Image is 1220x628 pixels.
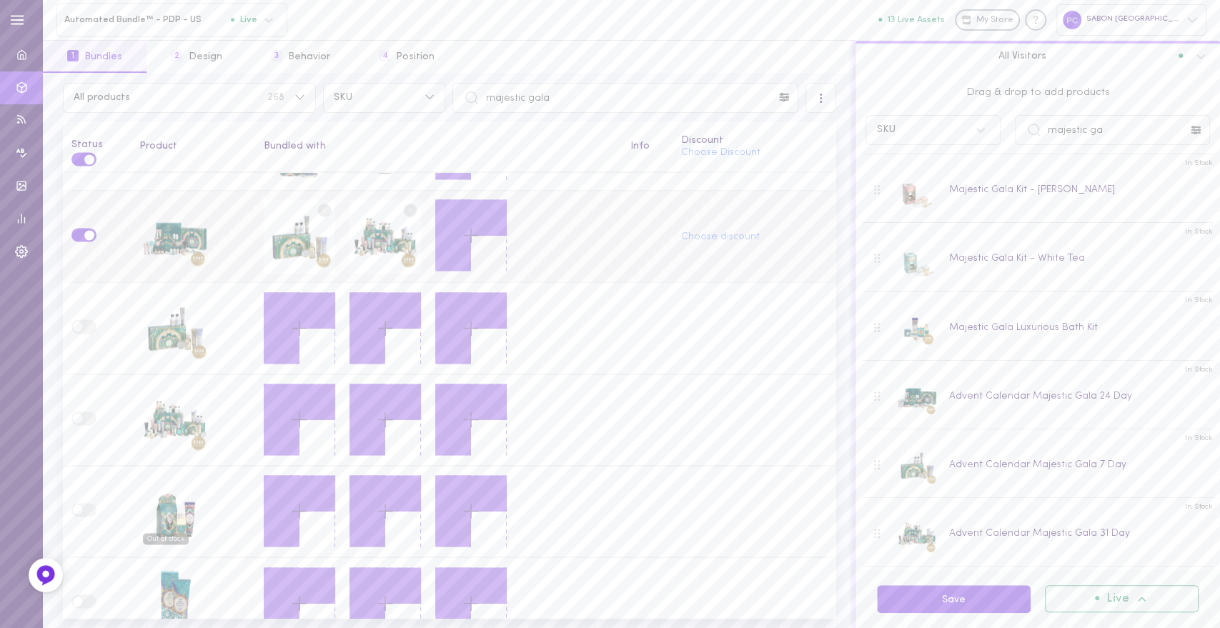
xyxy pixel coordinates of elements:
[1185,295,1213,306] span: In Stock
[878,15,955,25] a: 13 Live Assets
[452,83,798,113] input: Search products
[1056,4,1206,35] div: SABON [GEOGRAPHIC_DATA]
[1106,593,1129,605] span: Live
[878,15,945,24] button: 13 Live Assets
[139,141,247,151] div: Product
[139,474,211,548] div: Majestic Gala Kit - Shower Oil + Body Lotion
[74,93,267,103] span: All products
[948,320,1097,335] div: Majestic Gala Luxurious Bath Kit
[877,585,1031,613] button: Save
[681,136,828,146] div: Discount
[147,41,246,73] button: 2Design
[64,14,231,25] span: Automated Bundle™ - PDP - US
[1045,585,1199,612] button: Live
[948,182,1114,197] div: Majestic Gala Kit - [PERSON_NAME]
[948,389,1131,404] div: Advent Calendar Majestic Gala 24 Day
[1025,9,1046,31] div: Knowledge center
[955,9,1020,31] a: My Store
[948,251,1084,266] div: Majestic Gala Kit - White Tea
[334,93,415,103] span: SKU
[1185,433,1213,444] span: In Stock
[948,457,1126,472] div: Advent Calendar Majestic Gala 7 Day
[877,125,896,135] div: SKU
[271,50,282,61] span: 3
[681,148,760,158] button: Choose Discount
[379,50,390,61] span: 4
[630,141,665,151] div: Info
[143,533,189,544] span: Out of stock
[171,50,182,61] span: 2
[231,15,257,24] span: Live
[43,41,147,73] button: 1Bundles
[1185,158,1213,169] span: In Stock
[1185,502,1213,512] span: In Stock
[67,50,79,61] span: 1
[63,83,316,113] button: All products268
[35,564,56,586] img: Feedback Button
[1185,364,1213,375] span: In Stock
[1185,226,1213,237] span: In Stock
[264,199,335,274] div: Advent Calendar Majestic Gala 7 Day
[998,49,1046,62] span: All Visitors
[349,199,421,274] div: Advent Calendar Majestic Gala 31 Day
[976,14,1013,27] span: My Store
[354,41,459,73] button: 4Position
[264,141,614,151] div: Bundled with
[267,93,284,103] span: 268
[247,41,354,73] button: 3Behavior
[323,83,446,113] button: SKU
[139,199,211,274] div: Advent Calendar Majestic Gala 24 Day
[948,526,1129,541] div: Advent Calendar Majestic Gala 31 Day
[1015,115,1210,145] input: Search products
[139,382,211,457] div: Advent Calendar Majestic Gala 31 Day
[681,231,760,241] button: Choose discount
[71,130,123,150] div: Status
[866,85,1210,101] span: Drag & drop to add products
[139,291,211,365] div: Advent Calendar Majestic Gala 7 Day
